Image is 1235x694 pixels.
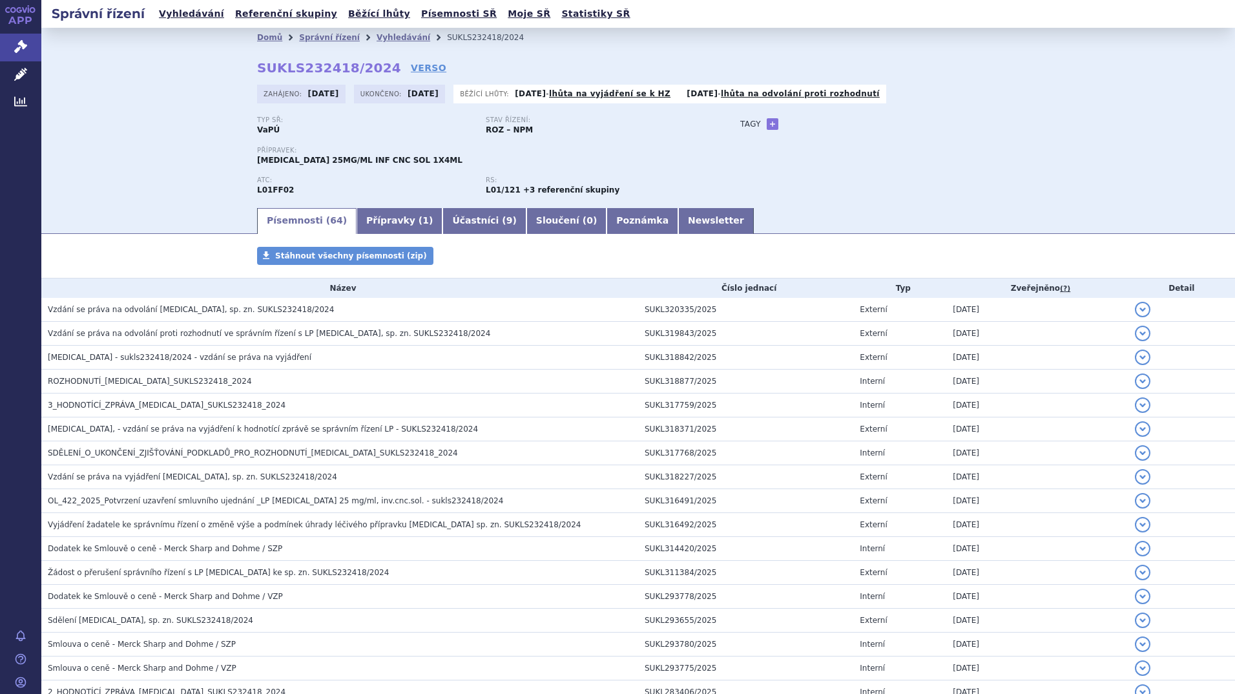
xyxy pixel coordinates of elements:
[257,60,401,76] strong: SUKLS232418/2024
[264,89,304,99] span: Zahájeno:
[308,89,339,98] strong: [DATE]
[860,664,885,673] span: Interní
[231,5,341,23] a: Referenční skupiny
[946,370,1128,394] td: [DATE]
[515,89,546,98] strong: [DATE]
[860,448,885,457] span: Interní
[506,215,513,226] span: 9
[257,185,294,195] strong: PEMBROLIZUMAB
[48,377,252,386] span: ROZHODNUTÍ_KEYTRUDA_SUKLS232418_2024
[946,298,1128,322] td: [DATE]
[946,657,1128,680] td: [DATE]
[860,568,887,577] span: Externí
[1135,397,1150,413] button: detail
[638,657,853,680] td: SUKL293775/2025
[1135,350,1150,365] button: detail
[442,208,526,234] a: Účastníci (9)
[1135,636,1150,652] button: detail
[946,346,1128,370] td: [DATE]
[48,592,283,601] span: Dodatek ke Smlouvě o ceně - Merck Sharp and Dohme / VZP
[638,417,853,441] td: SUKL318371/2025
[946,537,1128,561] td: [DATE]
[1135,445,1150,461] button: detail
[48,616,253,625] span: Sdělení KEYTRUDA, sp. zn. SUKLS232418/2024
[638,279,853,298] th: Číslo jednací
[155,5,228,23] a: Vyhledávání
[946,513,1128,537] td: [DATE]
[48,353,311,362] span: KEYTRUDA - sukls232418/2024 - vzdání se práva na vyjádření
[460,89,512,99] span: Běžící lhůty:
[257,116,473,124] p: Typ SŘ:
[946,441,1128,465] td: [DATE]
[946,585,1128,609] td: [DATE]
[1135,517,1150,532] button: detail
[638,370,853,394] td: SUKL318877/2025
[638,609,853,633] td: SUKL293655/2025
[687,89,718,98] strong: [DATE]
[638,465,853,489] td: SUKL318227/2025
[1135,326,1150,341] button: detail
[48,664,236,673] span: Smlouva o ceně - Merck Sharp and Dohme / VZP
[1135,493,1150,509] button: detail
[1135,373,1150,389] button: detail
[1135,302,1150,317] button: detail
[946,394,1128,417] td: [DATE]
[860,496,887,505] span: Externí
[860,640,885,649] span: Interní
[330,215,342,226] span: 64
[447,28,541,47] li: SUKLS232418/2024
[48,568,389,577] span: Žádost o přerušení správního řízení s LP Keytruda ke sp. zn. SUKLS232418/2024
[638,633,853,657] td: SUKL293780/2025
[860,592,885,601] span: Interní
[860,520,887,529] span: Externí
[638,585,853,609] td: SUKL293778/2025
[687,89,880,99] p: -
[486,125,533,134] strong: ROZ – NPM
[1135,541,1150,556] button: detail
[946,417,1128,441] td: [DATE]
[638,441,853,465] td: SUKL317768/2025
[860,329,887,338] span: Externí
[740,116,761,132] h3: Tagy
[360,89,404,99] span: Ukončeno:
[257,247,433,265] a: Stáhnout všechny písemnosti (zip)
[344,5,414,23] a: Běžící lhůty
[1060,284,1070,293] abbr: (?)
[411,61,446,74] a: VERSO
[515,89,670,99] p: -
[678,208,754,234] a: Newsletter
[526,208,607,234] a: Sloučení (0)
[946,633,1128,657] td: [DATE]
[860,401,885,410] span: Interní
[638,346,853,370] td: SUKL318842/2025
[860,544,885,553] span: Interní
[946,465,1128,489] td: [DATE]
[860,616,887,625] span: Externí
[946,609,1128,633] td: [DATE]
[1128,279,1235,298] th: Detail
[523,185,619,195] strong: +3 referenční skupiny
[48,425,478,434] span: Keytruda, - vzdání se práva na vyjádření k hodnotící zprávě se správním řízení LP - SUKLS232418/2024
[1135,613,1150,628] button: detail
[299,33,360,42] a: Správní řízení
[257,208,357,234] a: Písemnosti (64)
[422,215,429,226] span: 1
[486,176,701,184] p: RS:
[275,251,427,260] span: Stáhnout všechny písemnosti (zip)
[638,298,853,322] td: SUKL320335/2025
[357,208,442,234] a: Přípravky (1)
[48,472,337,481] span: Vzdání se práva na vyjádření KEYTRUDA, sp. zn. SUKLS232418/2024
[860,472,887,481] span: Externí
[586,215,593,226] span: 0
[767,118,778,130] a: +
[257,156,462,165] span: [MEDICAL_DATA] 25MG/ML INF CNC SOL 1X4ML
[48,329,490,338] span: Vzdání se práva na odvolání proti rozhodnutí ve správním řízení s LP Keytruda, sp. zn. SUKLS23241...
[48,401,285,410] span: 3_HODNOTÍCÍ_ZPRÁVA_KEYTRUDA_SUKLS232418_2024
[853,279,946,298] th: Typ
[946,322,1128,346] td: [DATE]
[257,33,282,42] a: Domů
[41,279,638,298] th: Název
[1135,421,1150,437] button: detail
[638,489,853,513] td: SUKL316491/2025
[257,176,473,184] p: ATC:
